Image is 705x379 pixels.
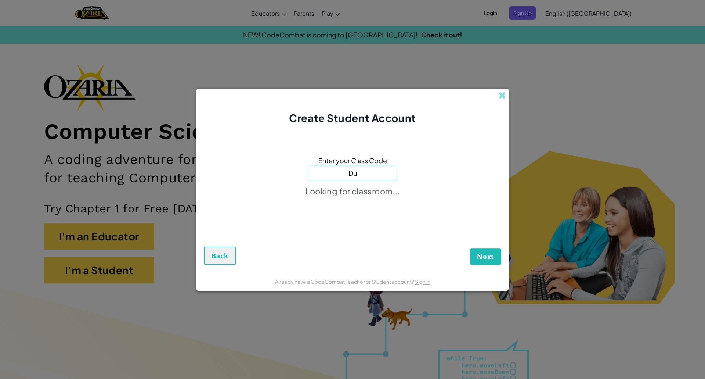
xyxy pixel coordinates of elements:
button: Back [204,247,236,265]
button: Next [470,248,501,265]
span: Enter your Class Code [318,155,387,166]
span: Create Student Account [289,111,416,124]
p: Looking for classroom... [305,186,400,196]
span: Next [477,252,494,261]
a: Sign in [415,278,430,285]
span: Already have a CodeCombat Teacher or Student account? [275,278,415,285]
span: Back [211,251,228,260]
